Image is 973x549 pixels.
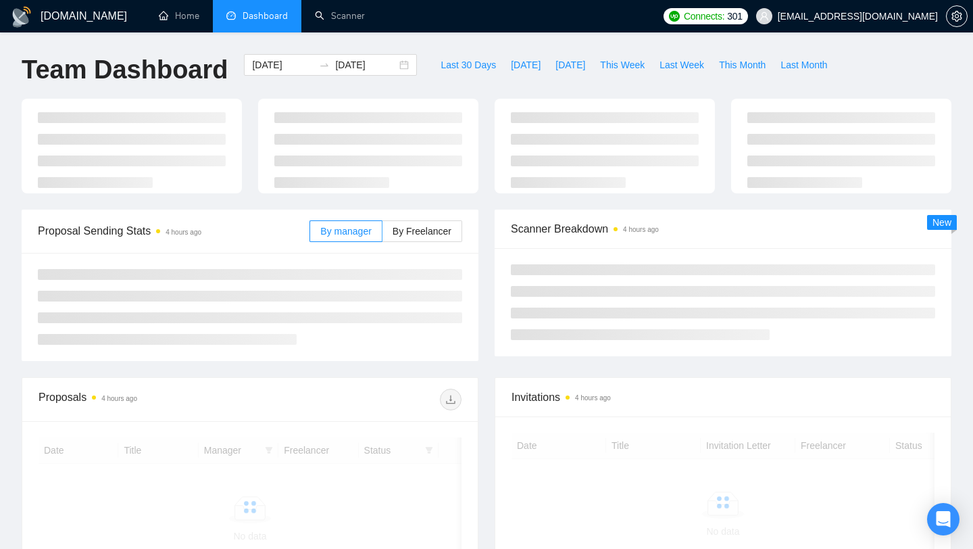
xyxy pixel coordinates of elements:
[39,389,250,410] div: Proposals
[38,222,309,239] span: Proposal Sending Stats
[503,54,548,76] button: [DATE]
[575,394,611,402] time: 4 hours ago
[600,57,645,72] span: This Week
[669,11,680,22] img: upwork-logo.png
[335,57,397,72] input: End date
[780,57,827,72] span: Last Month
[623,226,659,233] time: 4 hours ago
[947,11,967,22] span: setting
[511,57,541,72] span: [DATE]
[512,389,934,406] span: Invitations
[159,10,199,22] a: homeHome
[511,220,935,237] span: Scanner Breakdown
[927,503,959,535] div: Open Intercom Messenger
[652,54,712,76] button: Last Week
[593,54,652,76] button: This Week
[548,54,593,76] button: [DATE]
[166,229,201,236] time: 4 hours ago
[555,57,585,72] span: [DATE]
[11,6,32,28] img: logo
[101,395,137,402] time: 4 hours ago
[22,54,228,86] h1: Team Dashboard
[252,57,314,72] input: Start date
[946,5,968,27] button: setting
[727,9,742,24] span: 301
[719,57,766,72] span: This Month
[320,226,371,237] span: By manager
[684,9,724,24] span: Connects:
[433,54,503,76] button: Last 30 Days
[441,57,496,72] span: Last 30 Days
[932,217,951,228] span: New
[393,226,451,237] span: By Freelancer
[315,10,365,22] a: searchScanner
[319,59,330,70] span: swap-right
[243,10,288,22] span: Dashboard
[659,57,704,72] span: Last Week
[773,54,834,76] button: Last Month
[759,11,769,21] span: user
[226,11,236,20] span: dashboard
[946,11,968,22] a: setting
[712,54,773,76] button: This Month
[319,59,330,70] span: to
